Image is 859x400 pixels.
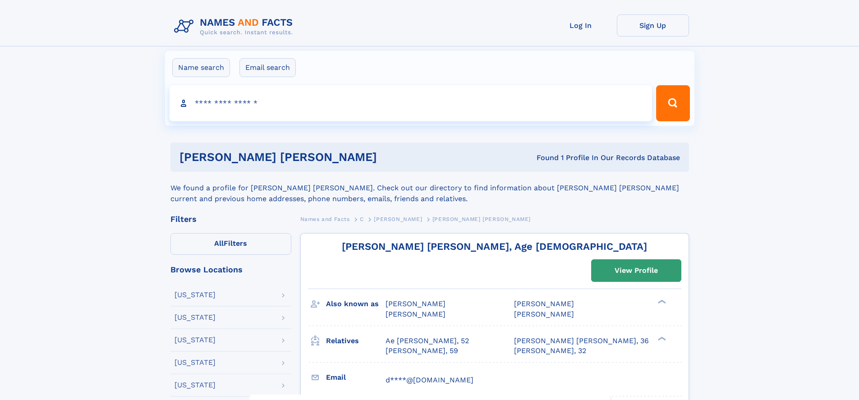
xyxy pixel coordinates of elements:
[175,359,216,366] div: [US_STATE]
[170,233,291,255] label: Filters
[432,216,531,222] span: [PERSON_NAME] [PERSON_NAME]
[615,260,658,281] div: View Profile
[457,153,680,163] div: Found 1 Profile In Our Records Database
[170,172,689,204] div: We found a profile for [PERSON_NAME] [PERSON_NAME]. Check out our directory to find information a...
[172,58,230,77] label: Name search
[326,333,386,349] h3: Relatives
[656,336,666,341] div: ❯
[386,310,446,318] span: [PERSON_NAME]
[326,296,386,312] h3: Also known as
[386,346,458,356] a: [PERSON_NAME], 59
[239,58,296,77] label: Email search
[175,314,216,321] div: [US_STATE]
[175,336,216,344] div: [US_STATE]
[300,213,350,225] a: Names and Facts
[656,85,689,121] button: Search Button
[374,213,422,225] a: [PERSON_NAME]
[514,310,574,318] span: [PERSON_NAME]
[170,85,652,121] input: search input
[170,14,300,39] img: Logo Names and Facts
[179,152,457,163] h1: [PERSON_NAME] [PERSON_NAME]
[374,216,422,222] span: [PERSON_NAME]
[545,14,617,37] a: Log In
[326,370,386,385] h3: Email
[514,346,586,356] a: [PERSON_NAME], 32
[170,266,291,274] div: Browse Locations
[514,299,574,308] span: [PERSON_NAME]
[360,213,364,225] a: C
[360,216,364,222] span: C
[514,336,649,346] a: [PERSON_NAME] [PERSON_NAME], 36
[592,260,681,281] a: View Profile
[386,336,469,346] a: Ae [PERSON_NAME], 52
[386,299,446,308] span: [PERSON_NAME]
[175,382,216,389] div: [US_STATE]
[656,299,666,305] div: ❯
[170,215,291,223] div: Filters
[617,14,689,37] a: Sign Up
[214,239,224,248] span: All
[175,291,216,299] div: [US_STATE]
[342,241,647,252] a: [PERSON_NAME] [PERSON_NAME], Age [DEMOGRAPHIC_DATA]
